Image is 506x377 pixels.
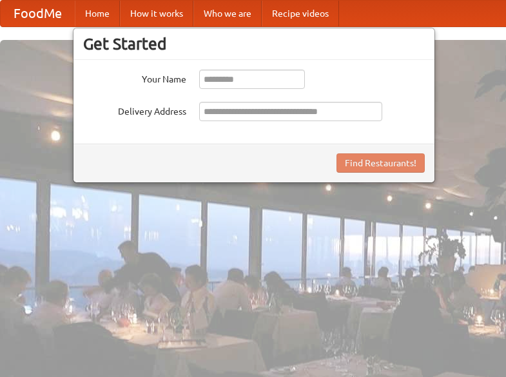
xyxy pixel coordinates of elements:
[120,1,193,26] a: How it works
[75,1,120,26] a: Home
[1,1,75,26] a: FoodMe
[193,1,262,26] a: Who we are
[336,153,425,173] button: Find Restaurants!
[262,1,339,26] a: Recipe videos
[83,70,186,86] label: Your Name
[83,34,425,53] h3: Get Started
[83,102,186,118] label: Delivery Address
